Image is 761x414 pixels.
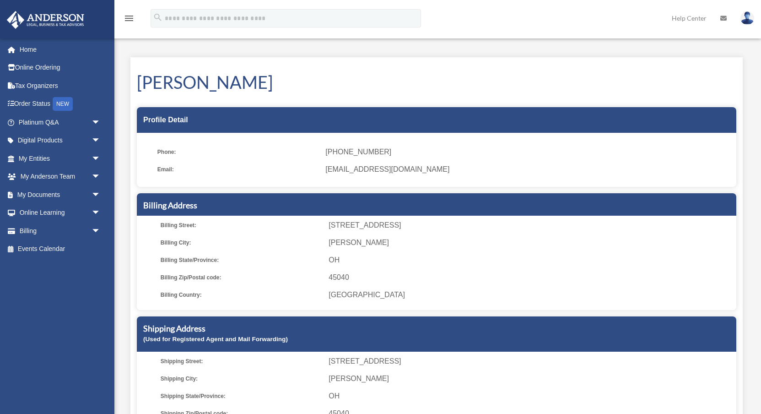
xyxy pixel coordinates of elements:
a: Billingarrow_drop_down [6,222,114,240]
a: Order StatusNEW [6,95,114,114]
a: My Documentsarrow_drop_down [6,185,114,204]
span: [STREET_ADDRESS] [329,355,733,368]
span: OH [329,390,733,403]
h5: Billing Address [143,200,730,211]
a: Home [6,40,114,59]
a: My Entitiesarrow_drop_down [6,149,114,168]
span: arrow_drop_down [92,204,110,223]
span: Shipping City: [161,372,322,385]
a: My Anderson Teamarrow_drop_down [6,168,114,186]
span: [EMAIL_ADDRESS][DOMAIN_NAME] [325,163,730,176]
span: [PERSON_NAME] [329,372,733,385]
small: (Used for Registered Agent and Mail Forwarding) [143,336,288,343]
span: [PERSON_NAME] [329,236,733,249]
span: arrow_drop_down [92,168,110,186]
i: menu [124,13,135,24]
div: NEW [53,97,73,111]
span: [STREET_ADDRESS] [329,219,733,232]
a: Digital Productsarrow_drop_down [6,131,114,150]
h5: Shipping Address [143,323,730,334]
h1: [PERSON_NAME] [137,70,736,94]
a: Online Learningarrow_drop_down [6,204,114,222]
span: OH [329,254,733,267]
a: Events Calendar [6,240,114,258]
div: Profile Detail [137,107,736,133]
span: 45040 [329,271,733,284]
i: search [153,12,163,22]
span: Email: [157,163,319,176]
span: arrow_drop_down [92,222,110,240]
span: Billing City: [161,236,322,249]
span: Billing State/Province: [161,254,322,267]
img: Anderson Advisors Platinum Portal [4,11,87,29]
a: Online Ordering [6,59,114,77]
span: [GEOGRAPHIC_DATA] [329,289,733,301]
img: User Pic [740,11,754,25]
span: Shipping Street: [161,355,322,368]
a: Platinum Q&Aarrow_drop_down [6,113,114,131]
span: [PHONE_NUMBER] [325,146,730,158]
span: arrow_drop_down [92,131,110,150]
span: arrow_drop_down [92,113,110,132]
span: arrow_drop_down [92,185,110,204]
a: menu [124,16,135,24]
a: Tax Organizers [6,76,114,95]
span: Shipping State/Province: [161,390,322,403]
span: arrow_drop_down [92,149,110,168]
span: Billing Zip/Postal code: [161,271,322,284]
span: Billing Country: [161,289,322,301]
span: Billing Street: [161,219,322,232]
span: Phone: [157,146,319,158]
